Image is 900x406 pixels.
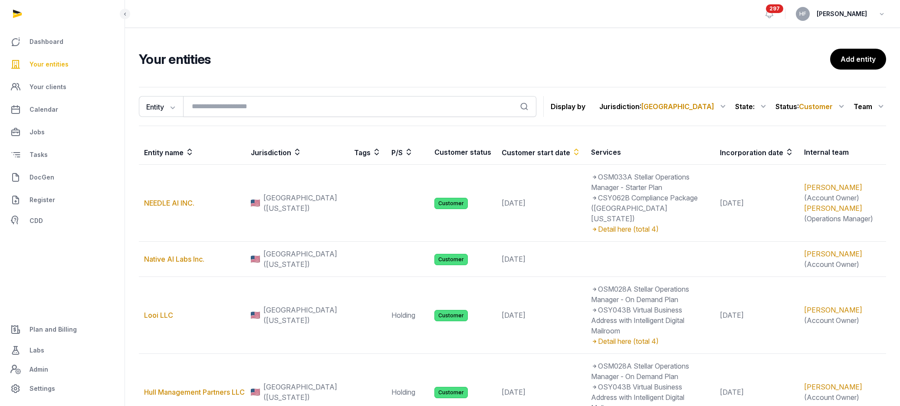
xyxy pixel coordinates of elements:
span: OSM033A Stellar Operations Manager - Starter Plan [591,173,690,192]
a: DocGen [7,167,118,188]
div: Jurisdiction [599,100,728,113]
a: Add entity [830,49,886,70]
td: [DATE] [496,165,586,242]
a: Register [7,190,118,210]
span: Customer [434,254,468,265]
span: Customer [434,198,468,209]
span: Customer [434,310,468,321]
span: 297 [766,4,783,13]
td: Holding [386,277,429,354]
div: (Account Owner) [804,382,881,403]
td: [DATE] [496,242,586,277]
span: Tasks [30,150,48,160]
h2: Your entities [139,51,830,67]
a: Plan and Billing [7,319,118,340]
button: Entity [139,96,183,117]
th: Customer start date [496,140,586,165]
a: [PERSON_NAME] [804,204,862,213]
th: Customer status [429,140,496,165]
span: Settings [30,383,55,394]
th: Tags [349,140,386,165]
td: [DATE] [715,165,799,242]
span: : [640,101,714,112]
a: Labs [7,340,118,361]
span: Labs [30,345,44,356]
span: : [753,101,755,112]
th: Internal team [799,140,886,165]
span: Register [30,195,55,205]
a: [PERSON_NAME] [804,183,862,192]
span: Customer [434,387,468,398]
span: [GEOGRAPHIC_DATA] ([US_STATE]) [263,249,344,270]
div: (Account Owner) [804,305,881,326]
span: OSM028A Stellar Operations Manager - On Demand Plan [591,285,689,304]
span: Customer [799,102,833,111]
span: Your clients [30,82,66,92]
span: Admin [30,364,48,375]
div: State [735,100,769,113]
div: (Account Owner) [804,182,881,203]
span: OSY043B Virtual Business Address with Intelligent Digital Mailroom [591,306,684,335]
a: Looi LLC [144,311,173,319]
a: [PERSON_NAME] [804,306,862,314]
span: [GEOGRAPHIC_DATA] ([US_STATE]) [263,382,344,403]
span: OSM028A Stellar Operations Manager - On Demand Plan [591,362,689,381]
a: CDD [7,212,118,230]
a: [PERSON_NAME] [804,383,862,391]
a: Your clients [7,77,118,97]
span: [GEOGRAPHIC_DATA] [641,102,714,111]
a: Calendar [7,99,118,120]
td: [DATE] [496,277,586,354]
span: DocGen [30,172,54,183]
a: NEEDLE AI INC. [144,199,194,207]
span: : [797,101,833,112]
span: CSY062B Compliance Package ([GEOGRAPHIC_DATA] [US_STATE]) [591,193,698,223]
span: HF [799,11,806,17]
div: Status [775,100,847,113]
a: Dashboard [7,31,118,52]
a: Hull Management Partners LLC [144,388,245,396]
span: Your entities [30,59,69,70]
td: [DATE] [715,277,799,354]
div: (Account Owner) [804,249,881,270]
div: Team [854,100,886,113]
div: (Operations Manager) [804,203,881,224]
a: Native AI Labs Inc. [144,255,204,263]
th: Incorporation date [715,140,799,165]
th: Entity name [139,140,246,165]
th: Services [586,140,715,165]
th: Jurisdiction [246,140,349,165]
a: Settings [7,378,118,399]
span: Jobs [30,127,45,137]
span: [GEOGRAPHIC_DATA] ([US_STATE]) [263,193,344,213]
a: Your entities [7,54,118,75]
span: Calendar [30,104,58,115]
div: Detail here (total 4) [591,224,709,234]
div: Detail here (total 4) [591,336,709,346]
span: Dashboard [30,37,63,47]
a: Admin [7,361,118,378]
a: [PERSON_NAME] [804,250,862,258]
span: [GEOGRAPHIC_DATA] ([US_STATE]) [263,305,344,326]
a: Jobs [7,122,118,143]
th: P/S [386,140,429,165]
button: HF [796,7,810,21]
span: [PERSON_NAME] [817,9,867,19]
p: Display by [551,100,585,113]
span: CDD [30,216,43,226]
a: Tasks [7,144,118,165]
span: Plan and Billing [30,324,77,335]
